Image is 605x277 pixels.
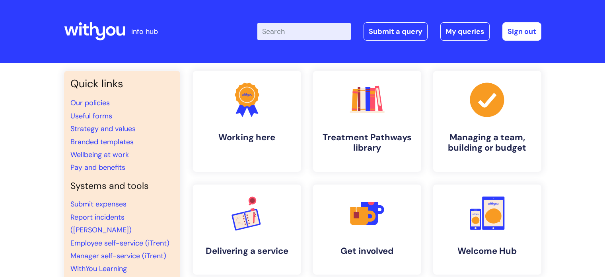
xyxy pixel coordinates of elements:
a: Our policies [70,98,110,108]
a: Managing a team, building or budget [433,71,541,172]
h4: Get involved [319,246,415,256]
input: Search [257,23,351,40]
a: Submit a query [364,22,428,41]
a: Useful forms [70,111,112,121]
h4: Welcome Hub [440,246,535,256]
a: Strategy and values [70,124,136,134]
h4: Managing a team, building or budget [440,132,535,153]
h4: Delivering a service [199,246,295,256]
a: Report incidents ([PERSON_NAME]) [70,212,132,235]
a: Pay and benefits [70,163,125,172]
a: Working here [193,71,301,172]
a: Branded templates [70,137,134,147]
a: WithYou Learning [70,264,127,273]
div: | - [257,22,541,41]
a: My queries [440,22,490,41]
a: Get involved [313,185,421,275]
a: Employee self-service (iTrent) [70,238,169,248]
a: Treatment Pathways library [313,71,421,172]
a: Welcome Hub [433,185,541,275]
a: Delivering a service [193,185,301,275]
p: info hub [131,25,158,38]
a: Submit expenses [70,199,126,209]
h4: Working here [199,132,295,143]
h3: Quick links [70,77,174,90]
a: Sign out [502,22,541,41]
h4: Treatment Pathways library [319,132,415,153]
a: Manager self-service (iTrent) [70,251,166,261]
a: Wellbeing at work [70,150,129,159]
h4: Systems and tools [70,181,174,192]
